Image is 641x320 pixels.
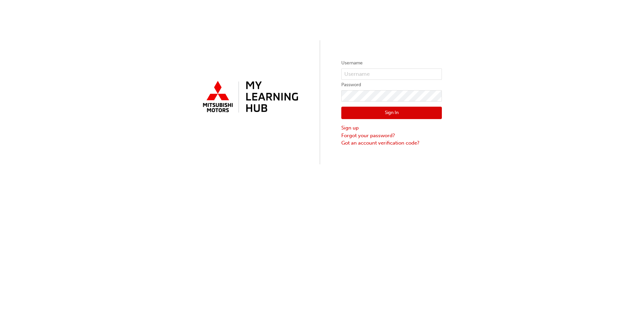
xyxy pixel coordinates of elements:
img: mmal [199,78,300,116]
label: Username [341,59,442,67]
label: Password [341,81,442,89]
a: Got an account verification code? [341,139,442,147]
input: Username [341,68,442,80]
button: Sign In [341,107,442,119]
a: Forgot your password? [341,132,442,140]
a: Sign up [341,124,442,132]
